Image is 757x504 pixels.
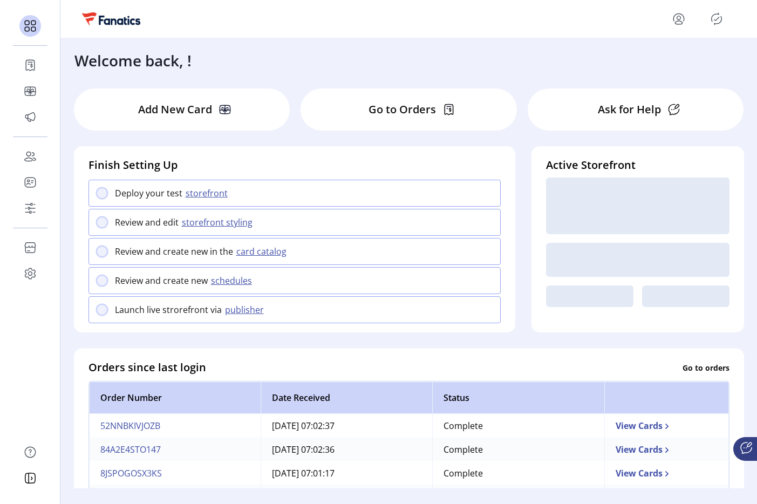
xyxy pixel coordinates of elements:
[598,101,661,118] p: Ask for Help
[261,414,432,438] td: [DATE] 07:02:37
[89,414,261,438] td: 52NNBKIVJOZB
[604,414,729,438] td: View Cards
[89,438,261,461] td: 84A2E4STO147
[182,187,234,200] button: storefront
[88,359,206,376] h4: Orders since last login
[208,274,258,287] button: schedules
[432,438,604,461] td: Complete
[115,216,179,229] p: Review and edit
[74,49,192,72] h3: Welcome back, !
[233,245,293,258] button: card catalog
[432,382,604,414] th: Status
[222,303,270,316] button: publisher
[369,101,436,118] p: Go to Orders
[261,382,432,414] th: Date Received
[89,382,261,414] th: Order Number
[115,303,222,316] p: Launch live strorefront via
[89,461,261,485] td: 8JSPOGOSX3KS
[82,12,140,25] img: logo
[88,157,501,173] h4: Finish Setting Up
[604,438,729,461] td: View Cards
[115,245,233,258] p: Review and create new in the
[115,187,182,200] p: Deploy your test
[670,10,687,28] button: menu
[261,438,432,461] td: [DATE] 07:02:36
[604,461,729,485] td: View Cards
[179,216,259,229] button: storefront styling
[546,157,729,173] h4: Active Storefront
[261,461,432,485] td: [DATE] 07:01:17
[708,10,725,28] button: Publisher Panel
[138,101,212,118] p: Add New Card
[432,461,604,485] td: Complete
[115,274,208,287] p: Review and create new
[683,362,729,373] p: Go to orders
[432,414,604,438] td: Complete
